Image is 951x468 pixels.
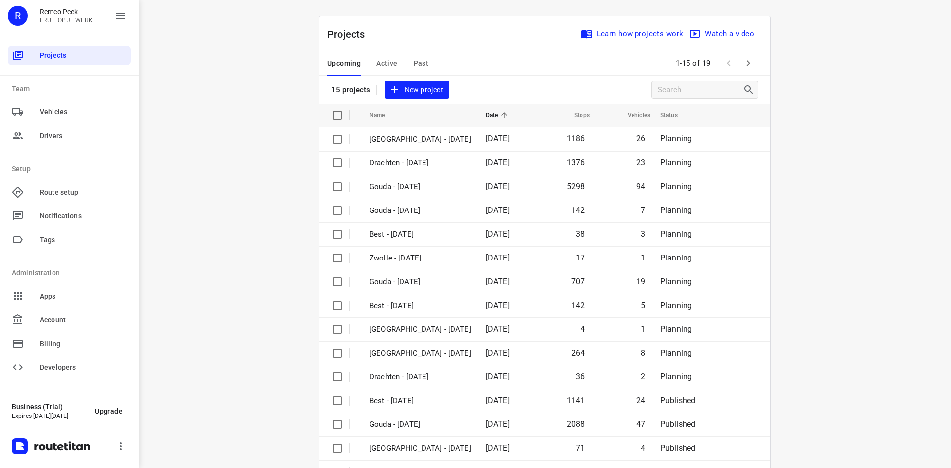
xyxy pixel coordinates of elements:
[641,253,645,262] span: 1
[567,158,585,167] span: 1376
[636,182,645,191] span: 94
[40,8,93,16] p: Remco Peek
[576,253,584,262] span: 17
[370,181,471,193] p: Gouda - [DATE]
[672,53,715,74] span: 1-15 of 19
[660,277,692,286] span: Planning
[331,85,370,94] p: 15 projects
[486,229,510,239] span: [DATE]
[571,206,585,215] span: 142
[8,182,131,202] div: Route setup
[486,182,510,191] span: [DATE]
[12,268,131,278] p: Administration
[641,206,645,215] span: 7
[636,158,645,167] span: 23
[370,157,471,169] p: Drachten - [DATE]
[370,276,471,288] p: Gouda - Thursday
[486,206,510,215] span: [DATE]
[660,419,696,429] span: Published
[660,396,696,405] span: Published
[8,358,131,377] div: Developers
[12,164,131,174] p: Setup
[581,324,585,334] span: 4
[8,230,131,250] div: Tags
[636,419,645,429] span: 47
[370,348,471,359] p: Zwolle - Thursday
[743,84,758,96] div: Search
[40,107,127,117] span: Vehicles
[40,235,127,245] span: Tags
[641,301,645,310] span: 5
[486,419,510,429] span: [DATE]
[385,81,449,99] button: New project
[486,158,510,167] span: [DATE]
[571,301,585,310] span: 142
[370,253,471,264] p: Zwolle - Friday
[8,126,131,146] div: Drivers
[567,396,585,405] span: 1141
[370,371,471,383] p: Drachten - Thursday
[40,187,127,198] span: Route setup
[486,324,510,334] span: [DATE]
[636,134,645,143] span: 26
[658,82,743,98] input: Search projects
[486,134,510,143] span: [DATE]
[660,324,692,334] span: Planning
[376,57,397,70] span: Active
[486,372,510,381] span: [DATE]
[739,53,758,73] span: Next Page
[40,51,127,61] span: Projects
[8,6,28,26] div: R
[327,27,373,42] p: Projects
[660,182,692,191] span: Planning
[87,402,131,420] button: Upgrade
[486,253,510,262] span: [DATE]
[40,131,127,141] span: Drivers
[486,443,510,453] span: [DATE]
[567,182,585,191] span: 5298
[12,403,87,411] p: Business (Trial)
[660,348,692,358] span: Planning
[40,211,127,221] span: Notifications
[615,109,650,121] span: Vehicles
[660,158,692,167] span: Planning
[636,396,645,405] span: 24
[660,372,692,381] span: Planning
[641,324,645,334] span: 1
[40,315,127,325] span: Account
[40,17,93,24] p: FRUIT OP JE WERK
[660,301,692,310] span: Planning
[12,84,131,94] p: Team
[486,109,511,121] span: Date
[391,84,443,96] span: New project
[12,413,87,419] p: Expires [DATE][DATE]
[414,57,429,70] span: Past
[641,229,645,239] span: 3
[486,277,510,286] span: [DATE]
[327,57,361,70] span: Upcoming
[370,205,471,216] p: Gouda - [DATE]
[40,291,127,302] span: Apps
[486,301,510,310] span: [DATE]
[40,339,127,349] span: Billing
[567,134,585,143] span: 1186
[8,102,131,122] div: Vehicles
[8,286,131,306] div: Apps
[370,443,471,454] p: Antwerpen - Wednesday
[370,395,471,407] p: Best - Wednesday
[660,443,696,453] span: Published
[567,419,585,429] span: 2088
[486,348,510,358] span: [DATE]
[370,300,471,312] p: Best - Thursday
[576,443,584,453] span: 71
[571,348,585,358] span: 264
[8,310,131,330] div: Account
[561,109,590,121] span: Stops
[8,334,131,354] div: Billing
[40,363,127,373] span: Developers
[576,372,584,381] span: 36
[95,407,123,415] span: Upgrade
[660,134,692,143] span: Planning
[660,229,692,239] span: Planning
[370,109,398,121] span: Name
